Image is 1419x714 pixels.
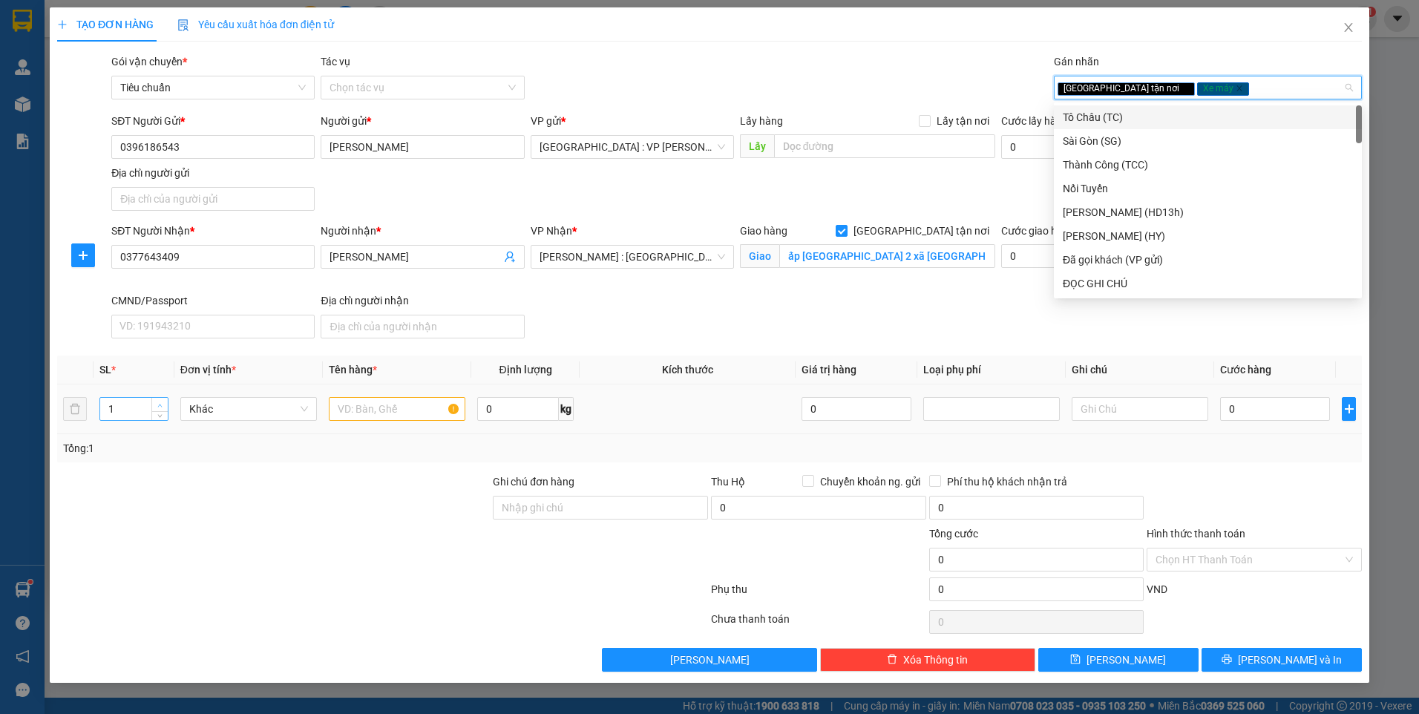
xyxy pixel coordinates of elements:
[740,134,774,158] span: Lấy
[99,364,111,376] span: SL
[848,223,995,239] span: [GEOGRAPHIC_DATA] tận nơi
[1343,22,1354,33] span: close
[321,223,524,239] div: Người nhận
[120,76,306,99] span: Tiêu chuẩn
[1054,56,1099,68] label: Gán nhãn
[1197,82,1249,96] span: Xe máy
[740,225,787,237] span: Giao hàng
[1063,252,1353,268] div: Đã gọi khách (VP gửi)
[931,113,995,129] span: Lấy tận nơi
[1147,583,1167,595] span: VND
[1238,652,1342,668] span: [PERSON_NAME] và In
[156,401,165,410] span: up
[802,397,911,421] input: 0
[72,249,94,261] span: plus
[540,136,725,158] span: Hà Nội : VP Hoàng Mai
[71,243,95,267] button: plus
[493,496,708,520] input: Ghi chú đơn hàng
[929,528,978,540] span: Tổng cước
[662,364,713,376] span: Kích thước
[1087,652,1166,668] span: [PERSON_NAME]
[814,474,926,490] span: Chuyển khoản ng. gửi
[1063,204,1353,220] div: [PERSON_NAME] (HD13h)
[1054,177,1362,200] div: Nối Tuyến
[802,364,856,376] span: Giá trị hàng
[531,113,734,129] div: VP gửi
[151,398,168,411] span: Increase Value
[1054,248,1362,272] div: Đã gọi khách (VP gửi)
[151,411,168,420] span: Decrease Value
[1343,403,1355,415] span: plus
[1001,244,1124,268] input: Cước giao hàng
[329,364,377,376] span: Tên hàng
[779,244,996,268] input: Giao tận nơi
[111,187,315,211] input: Địa chỉ của người gửi
[917,356,1066,384] th: Loại phụ phí
[1147,528,1245,540] label: Hình thức thanh toán
[1328,7,1369,49] button: Close
[774,134,996,158] input: Dọc đường
[177,19,189,31] img: icon
[1054,153,1362,177] div: Thành Công (TCC)
[1058,82,1195,96] span: [GEOGRAPHIC_DATA] tận nơi
[1072,397,1208,421] input: Ghi Chú
[329,397,465,421] input: VD: Bàn, Ghế
[493,476,574,488] label: Ghi chú đơn hàng
[111,56,187,68] span: Gói vận chuyển
[1001,135,1153,159] input: Cước lấy hàng
[1063,157,1353,173] div: Thành Công (TCC)
[1054,200,1362,224] div: Huy Dương (HD13h)
[709,581,928,607] div: Phụ thu
[1342,397,1356,421] button: plus
[321,292,524,309] div: Địa chỉ người nhận
[321,113,524,129] div: Người gửi
[903,652,968,668] span: Xóa Thông tin
[1054,105,1362,129] div: Tô Châu (TC)
[1222,654,1232,666] span: printer
[180,364,236,376] span: Đơn vị tính
[1054,224,1362,248] div: Hoàng Yến (HY)
[111,223,315,239] div: SĐT Người Nhận
[177,19,334,30] span: Yêu cầu xuất hóa đơn điện tử
[711,476,745,488] span: Thu Hộ
[1063,133,1353,149] div: Sài Gòn (SG)
[887,654,897,666] span: delete
[602,648,817,672] button: [PERSON_NAME]
[1001,225,1075,237] label: Cước giao hàng
[189,398,308,420] span: Khác
[540,246,725,268] span: Hồ Chí Minh : Kho Quận 12
[1063,228,1353,244] div: [PERSON_NAME] (HY)
[1054,272,1362,295] div: ĐỌC GHI CHÚ
[740,115,783,127] span: Lấy hàng
[57,19,68,30] span: plus
[709,611,928,637] div: Chưa thanh toán
[670,652,750,668] span: [PERSON_NAME]
[504,251,516,263] span: user-add
[1001,115,1068,127] label: Cước lấy hàng
[1202,648,1362,672] button: printer[PERSON_NAME] và In
[1066,356,1214,384] th: Ghi chú
[1236,85,1243,92] span: close
[321,56,350,68] label: Tác vụ
[1063,275,1353,292] div: ĐỌC GHI CHÚ
[559,397,574,421] span: kg
[63,397,87,421] button: delete
[111,113,315,129] div: SĐT Người Gửi
[1220,364,1271,376] span: Cước hàng
[531,225,572,237] span: VP Nhận
[1063,180,1353,197] div: Nối Tuyến
[63,440,548,456] div: Tổng: 1
[111,292,315,309] div: CMND/Passport
[740,244,779,268] span: Giao
[1070,654,1081,666] span: save
[1038,648,1199,672] button: save[PERSON_NAME]
[321,315,524,338] input: Địa chỉ của người nhận
[1063,109,1353,125] div: Tô Châu (TC)
[941,474,1073,490] span: Phí thu hộ khách nhận trả
[111,165,315,181] div: Địa chỉ người gửi
[156,412,165,421] span: down
[499,364,552,376] span: Định lượng
[1054,129,1362,153] div: Sài Gòn (SG)
[1182,85,1189,92] span: close
[57,19,154,30] span: TẠO ĐƠN HÀNG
